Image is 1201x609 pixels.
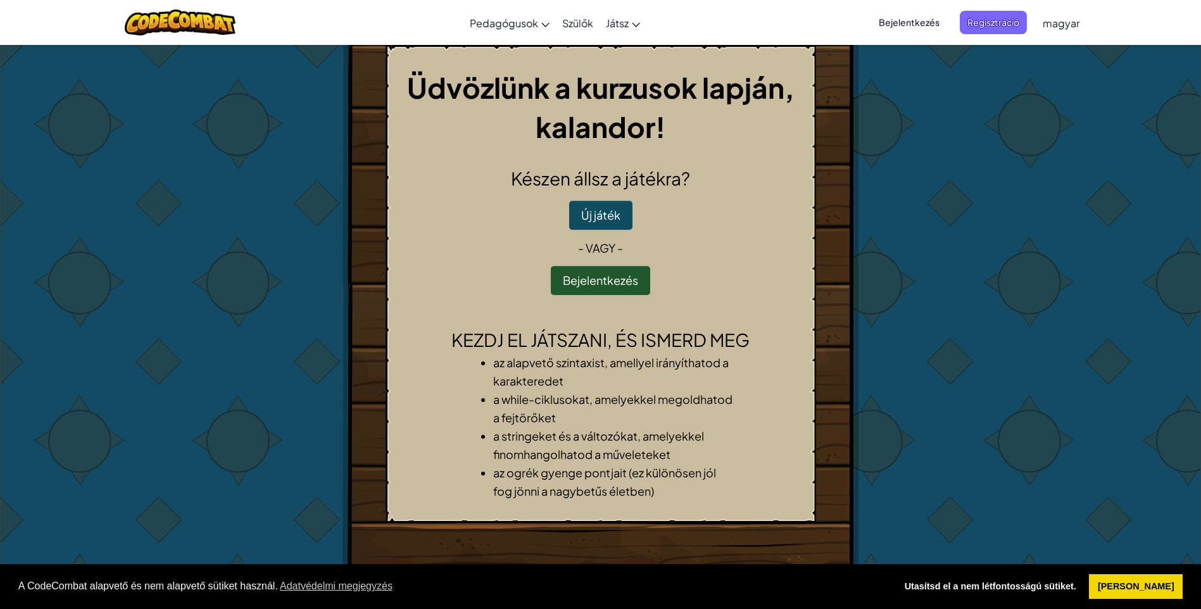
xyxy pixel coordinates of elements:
[493,463,734,500] li: az ogrék gyenge pontjait (ez különösen jól fog jönni a nagybetűs életben)
[125,9,236,35] img: CodeCombat logo
[18,577,886,596] span: A CodeCombat alapvető és nem alapvető sütiket használ.
[470,16,538,30] span: Pedagógusok
[600,6,646,40] a: Játsz
[463,6,556,40] a: Pedagógusok
[606,16,629,30] span: Játsz
[1043,16,1079,30] span: magyar
[493,390,734,427] li: a while-ciklusokat, amelyekkel megoldhatod a fejtörőket
[556,6,600,40] a: Szülők
[896,574,1085,600] a: deny cookies
[871,11,947,34] button: Bejelentkezés
[1036,6,1086,40] a: magyar
[960,11,1027,34] button: Regisztráció
[493,427,734,463] li: a stringeket és a változókat, amelyekkel finomhangolhatod a műveleteket
[278,577,394,596] a: learn more about cookies
[396,165,805,192] h2: Készen állsz a játékra?
[551,266,650,295] button: Bejelentkezés
[615,241,623,255] span: -
[569,201,632,230] button: Új játék
[578,241,586,255] span: -
[396,327,805,353] h2: Kezdj el játszani, és ismerd meg
[493,353,734,390] li: az alapvető szintaxist, amellyel irányíthatod a karakteredet
[586,241,615,255] span: vagy
[1089,574,1183,600] a: allow cookies
[396,68,805,146] h1: Üdvözlünk a kurzusok lapján, kalandor!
